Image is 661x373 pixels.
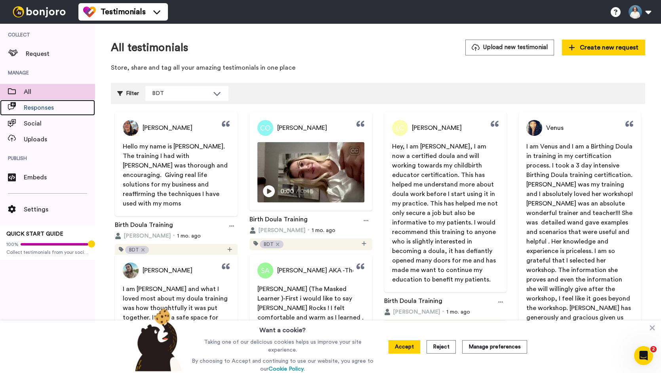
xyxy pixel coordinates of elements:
img: Profile Picture [257,263,273,278]
img: Profile Picture [526,120,542,136]
span: QUICK START GUIDE [6,231,63,237]
img: tm-color.svg [83,6,96,18]
img: Profile Picture [123,263,139,278]
span: Create new request [569,43,638,52]
span: [PERSON_NAME] [393,308,440,316]
div: 1 mo. ago [115,232,238,240]
button: Accept [389,340,420,354]
span: [PERSON_NAME] AKA -The Masked Learner [277,266,404,275]
div: Filter [117,86,139,101]
span: BDT [129,247,139,253]
div: BDT [152,89,209,97]
a: Birth Doula Training [384,296,442,308]
span: [PERSON_NAME] [143,266,192,275]
p: Taking one of our delicious cookies helps us improve your site experience. [190,338,375,354]
button: [PERSON_NAME] [115,232,171,240]
span: Settings [24,205,95,214]
h1: All testimonials [111,42,188,54]
img: bear-with-cookie.png [128,308,187,371]
a: Birth Doula Training [250,215,308,226]
div: 1 mo. ago [384,308,507,316]
img: Profile Picture [123,120,139,136]
div: Tooltip anchor [88,240,95,247]
span: 100% [6,241,19,247]
button: Manage preferences [462,340,527,354]
span: Uploads [24,135,95,144]
button: [PERSON_NAME] [384,308,440,316]
span: [PERSON_NAME] [412,123,462,133]
span: All [24,87,95,97]
span: Hey, I am [PERSON_NAME], I am now a certified doula and will working towards my childbirth educat... [392,143,499,283]
div: CC [350,147,360,155]
img: Video Thumbnail [257,142,364,202]
span: Testimonials [101,6,146,17]
p: Store, share and tag all your amazing testimonials in one place [111,63,645,72]
button: Upload new testimonial [465,40,554,55]
span: I am Venus and I am a Birthing Doula in training in my certification process. I took a 3 day inte... [526,143,634,368]
div: 1 mo. ago [250,226,372,234]
button: [PERSON_NAME] [250,226,305,234]
span: [PERSON_NAME] [258,226,305,234]
button: Reject [427,340,456,354]
span: 0:00 [280,186,294,196]
span: Collect testimonials from your socials [6,249,89,255]
a: Cookie Policy [269,366,304,372]
span: Social [24,119,95,128]
span: [PERSON_NAME] [124,232,171,240]
button: Create new request [562,40,645,55]
span: Hello my name is [PERSON_NAME]. The training I had with [PERSON_NAME] was thorough and encouragin... [123,143,229,207]
img: Profile Picture [392,120,408,136]
span: 0:46 [300,186,314,196]
img: bj-logo-header-white.svg [10,6,69,17]
span: [PERSON_NAME] [143,123,192,133]
span: Embeds [24,173,95,182]
span: BDT [264,241,274,247]
span: 2 [650,346,657,352]
span: Request [26,49,95,59]
span: / [296,186,299,196]
a: Birth Doula Training [115,220,173,232]
h3: Want a cookie? [259,321,306,335]
img: Profile Picture [257,120,273,136]
span: Responses [24,103,95,112]
span: [PERSON_NAME] [277,123,327,133]
span: Venus [546,123,564,133]
p: By choosing to Accept and continuing to use our website, you agree to our . [190,357,375,373]
iframe: Intercom live chat [634,346,653,365]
